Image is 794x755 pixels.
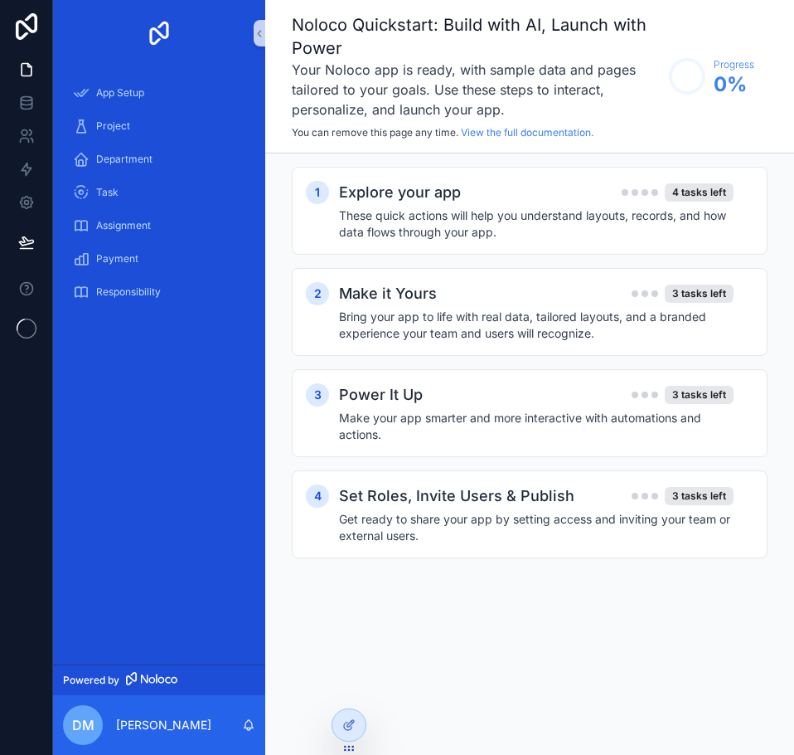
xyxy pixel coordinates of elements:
a: Department [63,144,255,174]
span: Department [96,153,153,166]
span: Powered by [63,674,119,687]
div: scrollable content [53,66,265,329]
p: [PERSON_NAME] [116,717,211,733]
span: Progress [714,58,754,71]
a: Payment [63,244,255,274]
span: Task [96,186,119,199]
span: 0 % [714,71,754,98]
a: Task [63,178,255,207]
a: Assignment [63,211,255,241]
span: dM [72,715,94,735]
span: You can remove this page any time. [292,126,458,139]
img: App logo [146,20,172,46]
a: Powered by [53,665,265,695]
a: App Setup [63,78,255,108]
h3: Your Noloco app is ready, with sample data and pages tailored to your goals. Use these steps to i... [292,60,661,119]
span: App Setup [96,86,144,100]
span: Payment [96,252,138,265]
a: Project [63,111,255,141]
a: View the full documentation. [461,126,593,139]
a: Responsibility [63,277,255,307]
h1: Noloco Quickstart: Build with AI, Launch with Power [292,13,661,60]
span: Project [96,119,130,133]
span: Responsibility [96,285,161,299]
span: Assignment [96,219,151,232]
